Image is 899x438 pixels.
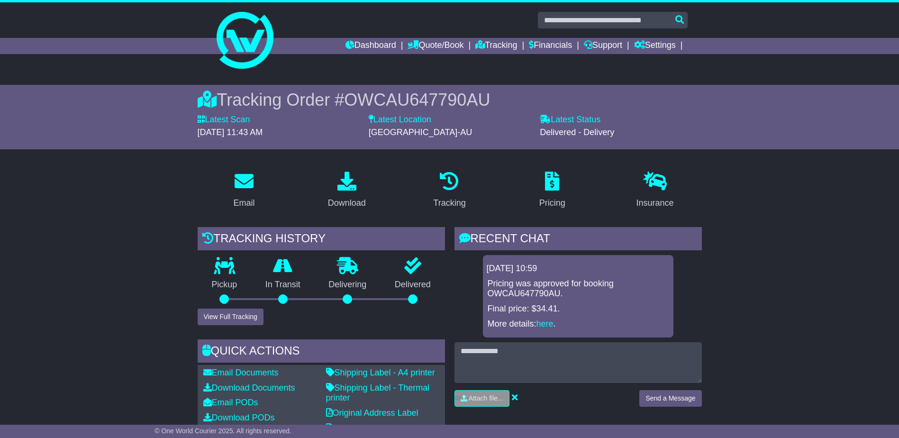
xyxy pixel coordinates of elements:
a: Email PODs [203,398,258,407]
a: Tracking [427,168,472,213]
label: Latest Location [369,115,431,125]
a: Email [227,168,261,213]
a: here [536,319,554,328]
a: Settings [634,38,676,54]
div: Tracking Order # [198,90,702,110]
div: Tracking [433,197,465,210]
a: Download Documents [203,383,295,392]
a: Support [584,38,622,54]
div: Email [233,197,254,210]
a: Dashboard [345,38,396,54]
p: In Transit [251,280,315,290]
a: Download [322,168,372,213]
div: Insurance [636,197,674,210]
p: Pricing was approved for booking OWCAU647790AU. [488,279,669,299]
a: Shipping Label - Thermal printer [326,383,430,403]
a: Insurance [630,168,680,213]
p: Pickup [198,280,252,290]
p: Final price: $34.41. [488,304,669,314]
a: Quote/Book [408,38,463,54]
a: Pricing [533,168,572,213]
button: View Full Tracking [198,309,263,325]
a: Download PODs [203,413,275,422]
a: Financials [529,38,572,54]
span: Delivered - Delivery [540,128,614,137]
a: Address Label [326,423,387,433]
a: Original Address Label [326,408,418,418]
div: [DATE] 10:59 [487,264,670,274]
p: Delivered [381,280,445,290]
span: © One World Courier 2025. All rights reserved. [154,427,291,435]
span: OWCAU647790AU [344,90,490,109]
a: Tracking [475,38,517,54]
label: Latest Status [540,115,600,125]
label: Latest Scan [198,115,250,125]
button: Send a Message [639,390,701,407]
div: Download [328,197,366,210]
a: Shipping Label - A4 printer [326,368,435,377]
a: Email Documents [203,368,279,377]
span: [DATE] 11:43 AM [198,128,263,137]
div: Quick Actions [198,339,445,365]
div: Tracking history [198,227,445,253]
div: Pricing [539,197,565,210]
div: RECENT CHAT [454,227,702,253]
p: Delivering [315,280,381,290]
p: More details: . [488,319,669,329]
span: [GEOGRAPHIC_DATA]-AU [369,128,472,137]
